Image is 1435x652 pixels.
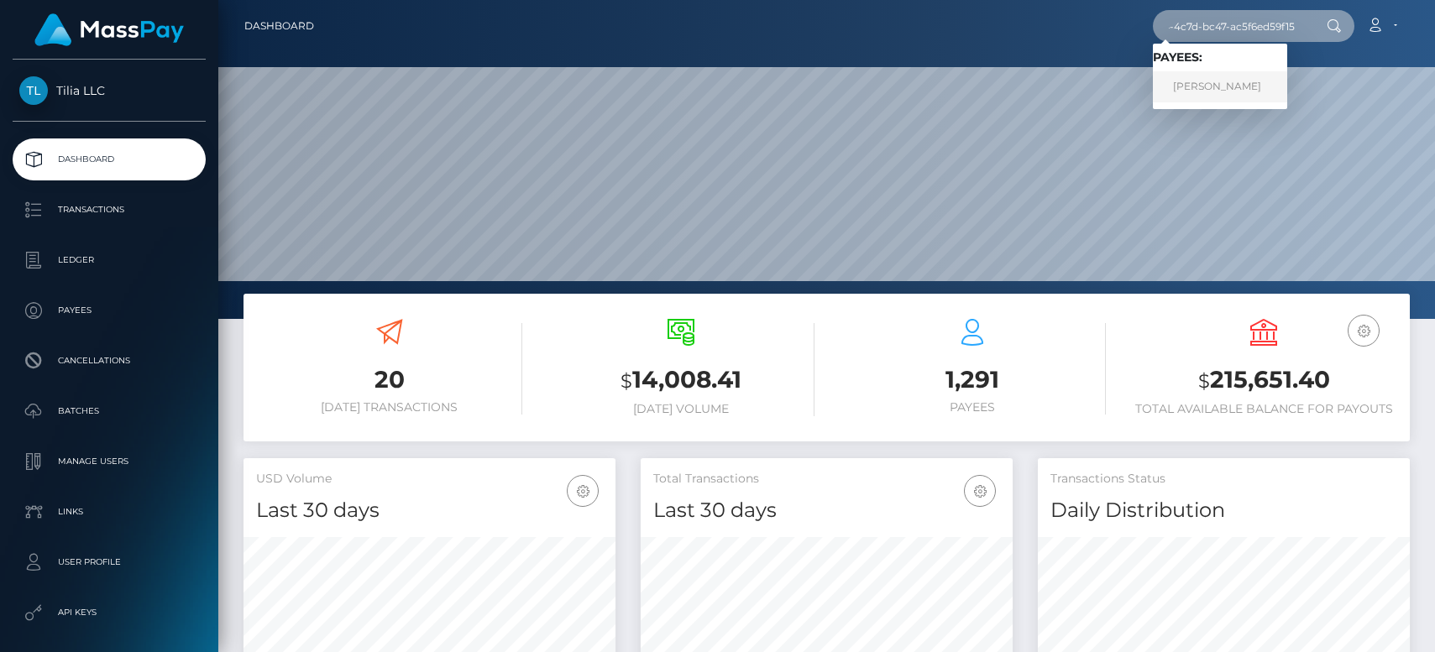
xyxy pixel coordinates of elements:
[19,348,199,373] p: Cancellations
[13,541,206,583] a: User Profile
[13,390,206,432] a: Batches
[13,340,206,382] a: Cancellations
[13,138,206,180] a: Dashboard
[1153,71,1287,102] a: [PERSON_NAME]
[13,239,206,281] a: Ledger
[19,600,199,625] p: API Keys
[19,550,199,575] p: User Profile
[13,83,206,98] span: Tilia LLC
[621,369,632,393] small: $
[840,400,1106,415] h6: Payees
[1131,363,1397,398] h3: 215,651.40
[13,491,206,533] a: Links
[19,147,199,172] p: Dashboard
[19,399,199,424] p: Batches
[1198,369,1210,393] small: $
[19,248,199,273] p: Ledger
[19,499,199,524] p: Links
[653,471,1000,488] h5: Total Transactions
[653,496,1000,525] h4: Last 30 days
[19,76,48,105] img: Tilia LLC
[256,496,603,525] h4: Last 30 days
[13,189,206,231] a: Transactions
[256,400,522,415] h6: [DATE] Transactions
[1050,471,1397,488] h5: Transactions Status
[13,592,206,634] a: API Keys
[1153,10,1311,42] input: Search...
[34,13,184,46] img: MassPay Logo
[1050,496,1397,525] h4: Daily Distribution
[840,363,1106,396] h3: 1,291
[19,449,199,474] p: Manage Users
[256,363,522,396] h3: 20
[19,298,199,323] p: Payees
[547,363,814,398] h3: 14,008.41
[13,441,206,482] a: Manage Users
[256,471,603,488] h5: USD Volume
[1153,50,1287,65] h6: Payees:
[13,289,206,331] a: Payees
[1131,402,1397,416] h6: Total Available Balance for Payouts
[19,197,199,222] p: Transactions
[547,402,814,416] h6: [DATE] Volume
[244,8,314,44] a: Dashboard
